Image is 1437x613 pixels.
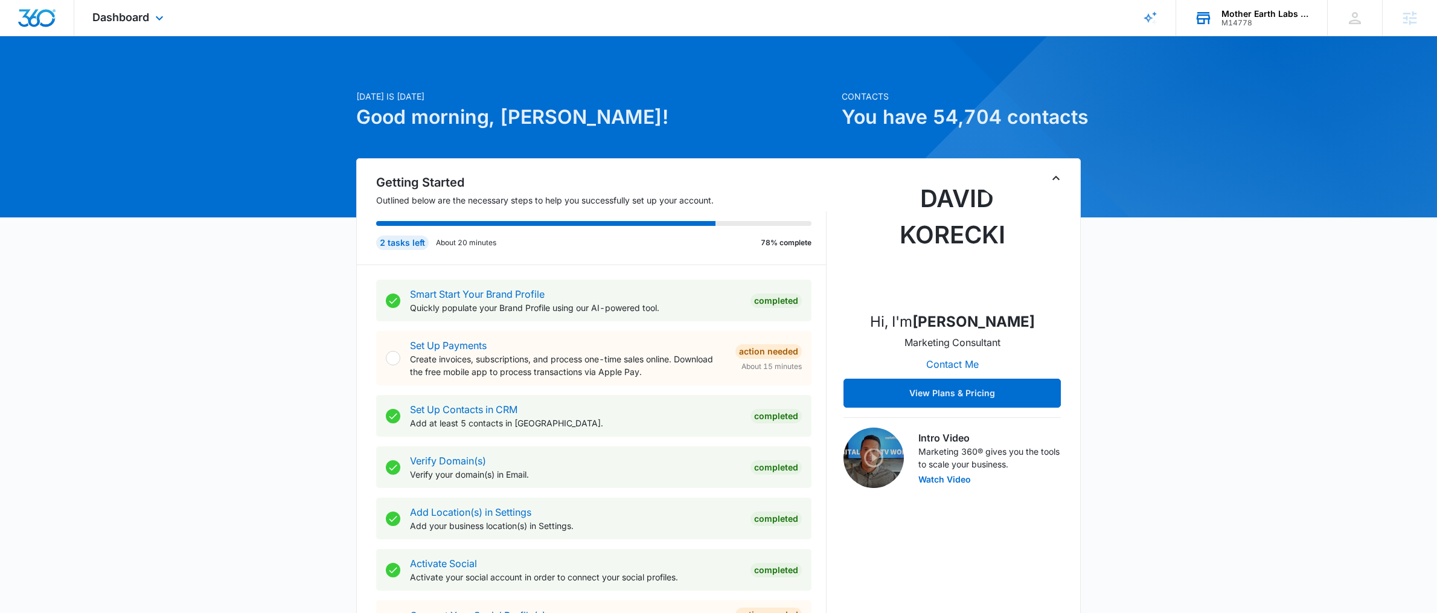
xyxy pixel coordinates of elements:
a: Set Up Payments [410,339,487,351]
p: 78% complete [761,237,811,248]
a: Add Location(s) in Settings [410,506,531,518]
p: About 20 minutes [436,237,496,248]
p: Contacts [842,90,1081,103]
p: [DATE] is [DATE] [356,90,834,103]
button: Contact Me [914,350,991,379]
div: Completed [751,512,802,526]
a: Activate Social [410,557,477,570]
div: Completed [751,294,802,308]
div: account id [1221,19,1310,27]
h3: Intro Video [918,431,1061,445]
a: Verify Domain(s) [410,455,486,467]
p: Outlined below are the necessary steps to help you successfully set up your account. [376,194,827,207]
strong: [PERSON_NAME] [912,313,1035,330]
h1: You have 54,704 contacts [842,103,1081,132]
p: Quickly populate your Brand Profile using our AI-powered tool. [410,301,741,314]
p: Marketing 360® gives you the tools to scale your business. [918,445,1061,470]
button: Toggle Collapse [1049,171,1063,185]
span: About 15 minutes [741,361,802,372]
h2: Getting Started [376,173,827,191]
h1: Good morning, [PERSON_NAME]! [356,103,834,132]
p: Add your business location(s) in Settings. [410,519,741,532]
button: Watch Video [918,475,971,484]
p: Hi, I'm [870,311,1035,333]
p: Verify your domain(s) in Email. [410,468,741,481]
p: Activate your social account in order to connect your social profiles. [410,571,741,583]
div: Completed [751,460,802,475]
div: Action Needed [735,344,802,359]
img: David Korecki [892,181,1013,301]
img: Intro Video [843,428,904,488]
a: Smart Start Your Brand Profile [410,288,545,300]
p: Marketing Consultant [904,335,1000,350]
div: account name [1221,9,1310,19]
p: Create invoices, subscriptions, and process one-time sales online. Download the free mobile app t... [410,353,726,378]
div: Completed [751,563,802,577]
button: View Plans & Pricing [843,379,1061,408]
p: Add at least 5 contacts in [GEOGRAPHIC_DATA]. [410,417,741,429]
a: Set Up Contacts in CRM [410,403,517,416]
div: Completed [751,409,802,423]
div: 2 tasks left [376,236,429,250]
span: Dashboard [92,11,149,24]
